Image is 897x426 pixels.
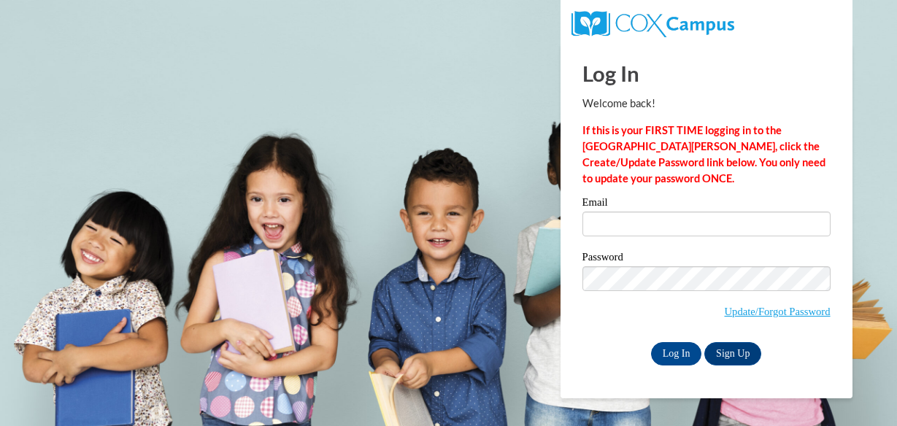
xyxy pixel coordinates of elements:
a: COX Campus [571,17,734,29]
h1: Log In [582,58,831,88]
input: Log In [651,342,702,365]
p: Welcome back! [582,96,831,112]
img: COX Campus [571,11,734,37]
label: Password [582,252,831,266]
label: Email [582,197,831,212]
a: Update/Forgot Password [724,306,830,317]
a: Sign Up [704,342,761,365]
strong: If this is your FIRST TIME logging in to the [GEOGRAPHIC_DATA][PERSON_NAME], click the Create/Upd... [582,124,825,185]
